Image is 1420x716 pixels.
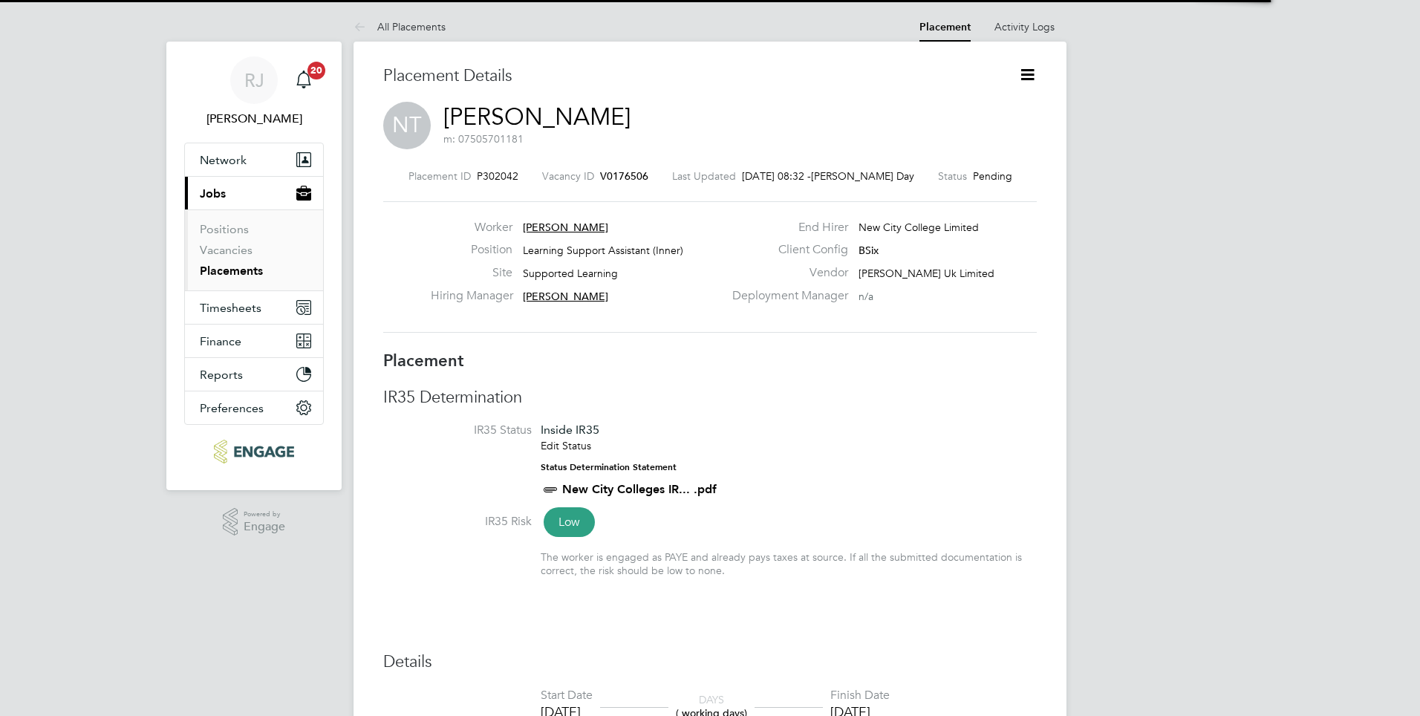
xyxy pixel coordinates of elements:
[383,514,532,530] label: IR35 Risk
[523,267,618,280] span: Supported Learning
[244,508,285,521] span: Powered by
[859,267,994,280] span: [PERSON_NAME] Uk Limited
[859,221,979,234] span: New City College Limited
[541,550,1037,577] div: The worker is engaged as PAYE and already pays taxes at source. If all the submitted documentatio...
[200,334,241,348] span: Finance
[185,325,323,357] button: Finance
[919,21,971,33] a: Placement
[859,244,879,257] span: BSix
[214,440,293,463] img: ncclondon-logo-retina.png
[383,65,996,87] h3: Placement Details
[523,290,608,303] span: [PERSON_NAME]
[723,265,848,281] label: Vendor
[973,169,1012,183] span: Pending
[185,291,323,324] button: Timesheets
[185,391,323,424] button: Preferences
[185,177,323,209] button: Jobs
[289,56,319,104] a: 20
[185,143,323,176] button: Network
[523,221,608,234] span: [PERSON_NAME]
[443,132,524,146] span: m: 07505701181
[541,439,591,452] a: Edit Status
[541,423,599,437] span: Inside IR35
[431,242,512,258] label: Position
[200,401,264,415] span: Preferences
[200,153,247,167] span: Network
[166,42,342,490] nav: Main navigation
[562,482,717,496] a: New City Colleges IR... .pdf
[383,651,1037,673] h3: Details
[200,186,226,201] span: Jobs
[200,301,261,315] span: Timesheets
[859,290,873,303] span: n/a
[383,387,1037,409] h3: IR35 Determination
[541,688,593,703] div: Start Date
[408,169,471,183] label: Placement ID
[431,288,512,304] label: Hiring Manager
[742,169,811,183] span: [DATE] 08:32 -
[811,169,914,183] span: [PERSON_NAME] Day
[185,209,323,290] div: Jobs
[354,20,446,33] a: All Placements
[994,20,1055,33] a: Activity Logs
[672,169,736,183] label: Last Updated
[184,110,324,128] span: Rachel Johnson
[830,688,890,703] div: Finish Date
[184,56,324,128] a: RJ[PERSON_NAME]
[200,264,263,278] a: Placements
[542,169,594,183] label: Vacancy ID
[307,62,325,79] span: 20
[600,169,648,183] span: V0176506
[541,462,677,472] strong: Status Determination Statement
[383,351,464,371] b: Placement
[723,220,848,235] label: End Hirer
[200,222,249,236] a: Positions
[523,244,683,257] span: Learning Support Assistant (Inner)
[244,71,264,90] span: RJ
[723,288,848,304] label: Deployment Manager
[431,220,512,235] label: Worker
[938,169,967,183] label: Status
[200,243,253,257] a: Vacancies
[223,508,286,536] a: Powered byEngage
[244,521,285,533] span: Engage
[383,423,532,438] label: IR35 Status
[477,169,518,183] span: P302042
[184,440,324,463] a: Go to home page
[383,102,431,149] span: NT
[185,358,323,391] button: Reports
[723,242,848,258] label: Client Config
[544,507,595,537] span: Low
[200,368,243,382] span: Reports
[431,265,512,281] label: Site
[443,102,631,131] a: [PERSON_NAME]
